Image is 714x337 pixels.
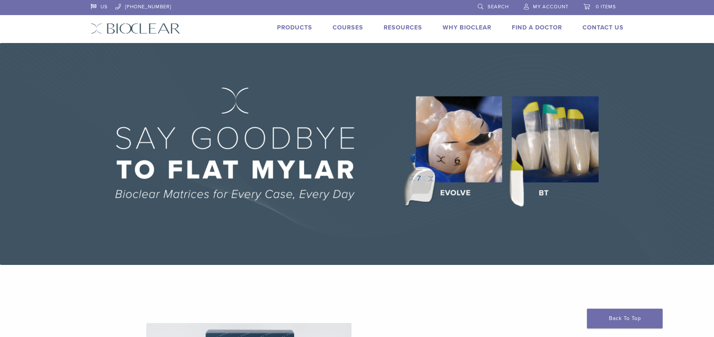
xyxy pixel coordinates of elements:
[488,4,509,10] span: Search
[277,24,312,31] a: Products
[91,23,180,34] img: Bioclear
[533,4,568,10] span: My Account
[587,309,663,328] a: Back To Top
[384,24,422,31] a: Resources
[333,24,363,31] a: Courses
[512,24,562,31] a: Find A Doctor
[582,24,624,31] a: Contact Us
[443,24,491,31] a: Why Bioclear
[596,4,616,10] span: 0 items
